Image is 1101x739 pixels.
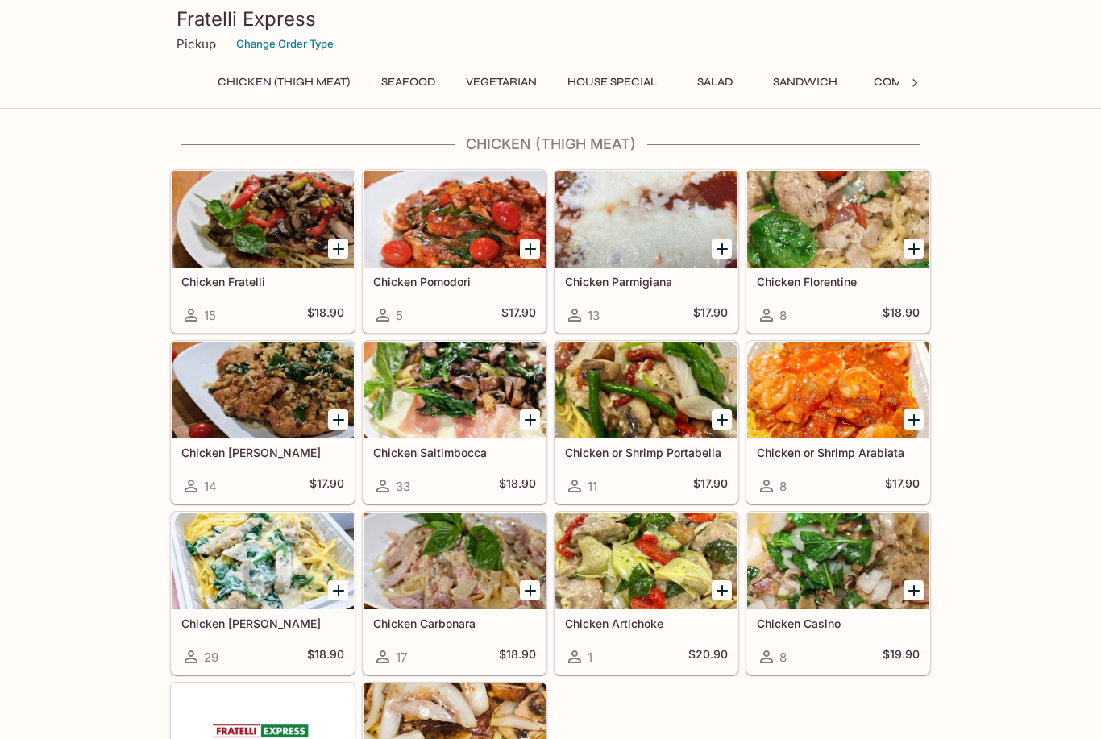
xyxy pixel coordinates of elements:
a: Chicken or Shrimp Portabella11$17.90 [555,341,738,504]
h5: $18.90 [499,476,536,496]
button: Sandwich [764,71,846,93]
h5: $18.90 [307,305,344,325]
div: Chicken Pomodori [364,171,546,268]
h5: Chicken or Shrimp Portabella [565,446,728,459]
h5: $18.90 [499,647,536,666]
div: Chicken Saltimbocca [364,342,546,438]
button: Add Chicken Alfredo [328,580,348,600]
span: 8 [779,479,787,494]
a: Chicken Florentine8$18.90 [746,170,930,333]
a: Chicken [PERSON_NAME]29$18.90 [171,512,355,675]
h5: $20.90 [688,647,728,666]
div: Chicken Florentine [747,171,929,268]
div: Chicken or Shrimp Arabiata [747,342,929,438]
button: Vegetarian [457,71,546,93]
a: Chicken Saltimbocca33$18.90 [363,341,546,504]
button: Add Chicken Saltimbocca [520,409,540,430]
a: Chicken or Shrimp Arabiata8$17.90 [746,341,930,504]
button: Add Chicken Artichoke [712,580,732,600]
span: 11 [588,479,597,494]
span: 33 [396,479,410,494]
button: Combo [859,71,932,93]
button: Seafood [372,71,444,93]
h5: Chicken Saltimbocca [373,446,536,459]
h5: Chicken Fratelli [181,275,344,289]
span: 5 [396,308,403,323]
div: Chicken Alfredo [172,513,354,609]
a: Chicken Fratelli15$18.90 [171,170,355,333]
h5: $17.90 [693,476,728,496]
h5: $18.90 [307,647,344,666]
h5: $17.90 [501,305,536,325]
span: 29 [204,650,218,665]
p: Pickup [177,36,216,52]
h5: $18.90 [883,305,920,325]
button: Add Chicken or Shrimp Arabiata [904,409,924,430]
h5: $17.90 [310,476,344,496]
h5: Chicken Pomodori [373,275,536,289]
button: Add Chicken Basilio [328,409,348,430]
div: Chicken Casino [747,513,929,609]
h5: $19.90 [883,647,920,666]
span: 17 [396,650,407,665]
h5: Chicken [PERSON_NAME] [181,446,344,459]
a: Chicken Casino8$19.90 [746,512,930,675]
h5: Chicken Carbonara [373,617,536,630]
button: Add Chicken Parmigiana [712,239,732,259]
button: Add Chicken Casino [904,580,924,600]
a: Chicken [PERSON_NAME]14$17.90 [171,341,355,504]
button: Salad [679,71,751,93]
div: Chicken Basilio [172,342,354,438]
h5: Chicken Artichoke [565,617,728,630]
div: Chicken Fratelli [172,171,354,268]
span: 14 [204,479,217,494]
a: Chicken Carbonara17$18.90 [363,512,546,675]
h5: Chicken Florentine [757,275,920,289]
h5: Chicken Casino [757,617,920,630]
h5: $17.90 [885,476,920,496]
a: Chicken Parmigiana13$17.90 [555,170,738,333]
button: Change Order Type [229,31,341,56]
button: House Special [559,71,666,93]
span: 1 [588,650,592,665]
h5: Chicken or Shrimp Arabiata [757,446,920,459]
h4: Chicken (Thigh Meat) [170,135,931,153]
a: Chicken Artichoke1$20.90 [555,512,738,675]
div: Chicken or Shrimp Portabella [555,342,737,438]
span: 13 [588,308,600,323]
h5: Chicken Parmigiana [565,275,728,289]
button: Add Chicken Florentine [904,239,924,259]
button: Add Chicken Fratelli [328,239,348,259]
button: Add Chicken Carbonara [520,580,540,600]
h3: Fratelli Express [177,6,924,31]
h5: $17.90 [693,305,728,325]
button: Add Chicken or Shrimp Portabella [712,409,732,430]
div: Chicken Artichoke [555,513,737,609]
div: Chicken Parmigiana [555,171,737,268]
span: 8 [779,650,787,665]
span: 8 [779,308,787,323]
div: Chicken Carbonara [364,513,546,609]
a: Chicken Pomodori5$17.90 [363,170,546,333]
button: Chicken (Thigh Meat) [209,71,359,93]
span: 15 [204,308,216,323]
button: Add Chicken Pomodori [520,239,540,259]
h5: Chicken [PERSON_NAME] [181,617,344,630]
